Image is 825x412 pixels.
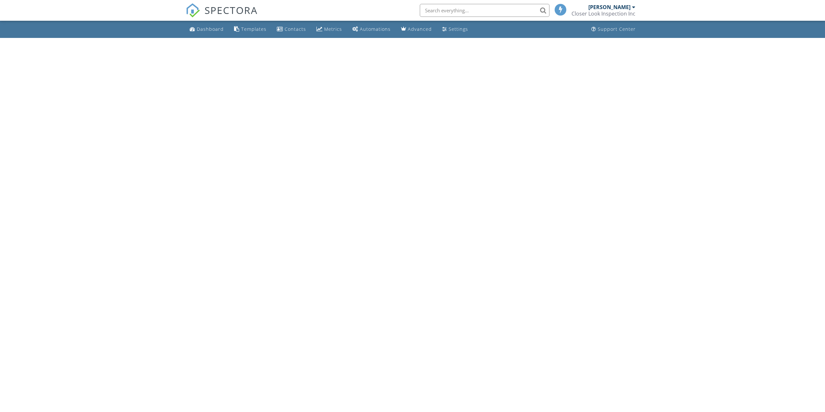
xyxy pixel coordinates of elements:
img: The Best Home Inspection Software - Spectora [186,3,200,18]
a: SPECTORA [186,9,258,22]
div: Advanced [408,26,432,32]
a: Settings [440,23,471,35]
div: Metrics [324,26,342,32]
a: Metrics [314,23,345,35]
div: Automations [360,26,391,32]
span: SPECTORA [205,3,258,17]
div: Support Center [598,26,636,32]
div: Settings [449,26,468,32]
div: Templates [241,26,266,32]
a: Automations (Basic) [350,23,393,35]
a: Dashboard [187,23,226,35]
input: Search everything... [420,4,549,17]
div: Contacts [285,26,306,32]
a: Templates [231,23,269,35]
a: Support Center [589,23,638,35]
div: Dashboard [197,26,224,32]
div: [PERSON_NAME] [588,4,631,10]
div: Closer Look Inspection Inc [572,10,635,17]
a: Contacts [274,23,309,35]
a: Advanced [398,23,434,35]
